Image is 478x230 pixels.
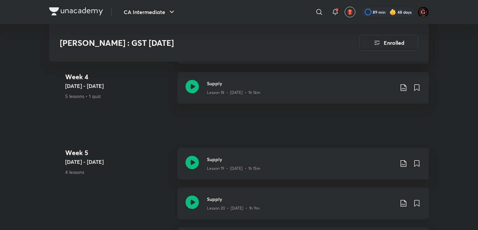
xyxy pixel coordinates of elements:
[49,7,103,17] a: Company Logo
[389,9,396,15] img: streak
[65,168,172,176] p: 4 lessons
[49,7,103,15] img: Company Logo
[120,5,180,19] button: CA Intermediate
[347,9,353,15] img: avatar
[177,72,429,112] a: SupplyLesson 18 • [DATE] • 1h 14m
[65,72,172,82] h4: Week 4
[177,188,429,227] a: SupplyLesson 20 • [DATE] • 1h 9m
[65,82,172,90] h5: [DATE] - [DATE]
[207,205,260,211] p: Lesson 20 • [DATE] • 1h 9m
[417,6,429,18] img: DGD°MrBEAN
[207,80,394,87] h3: Supply
[65,93,172,100] p: 5 lessons • 1 quiz
[65,148,172,158] h4: Week 5
[65,158,172,166] h5: [DATE] - [DATE]
[177,148,429,188] a: SupplyLesson 19 • [DATE] • 1h 15m
[207,165,260,171] p: Lesson 19 • [DATE] • 1h 15m
[207,156,394,163] h3: Supply
[60,38,322,48] h3: [PERSON_NAME] : GST [DATE]
[345,7,355,17] button: avatar
[359,35,418,51] button: Enrolled
[207,196,394,203] h3: Supply
[207,90,260,96] p: Lesson 18 • [DATE] • 1h 14m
